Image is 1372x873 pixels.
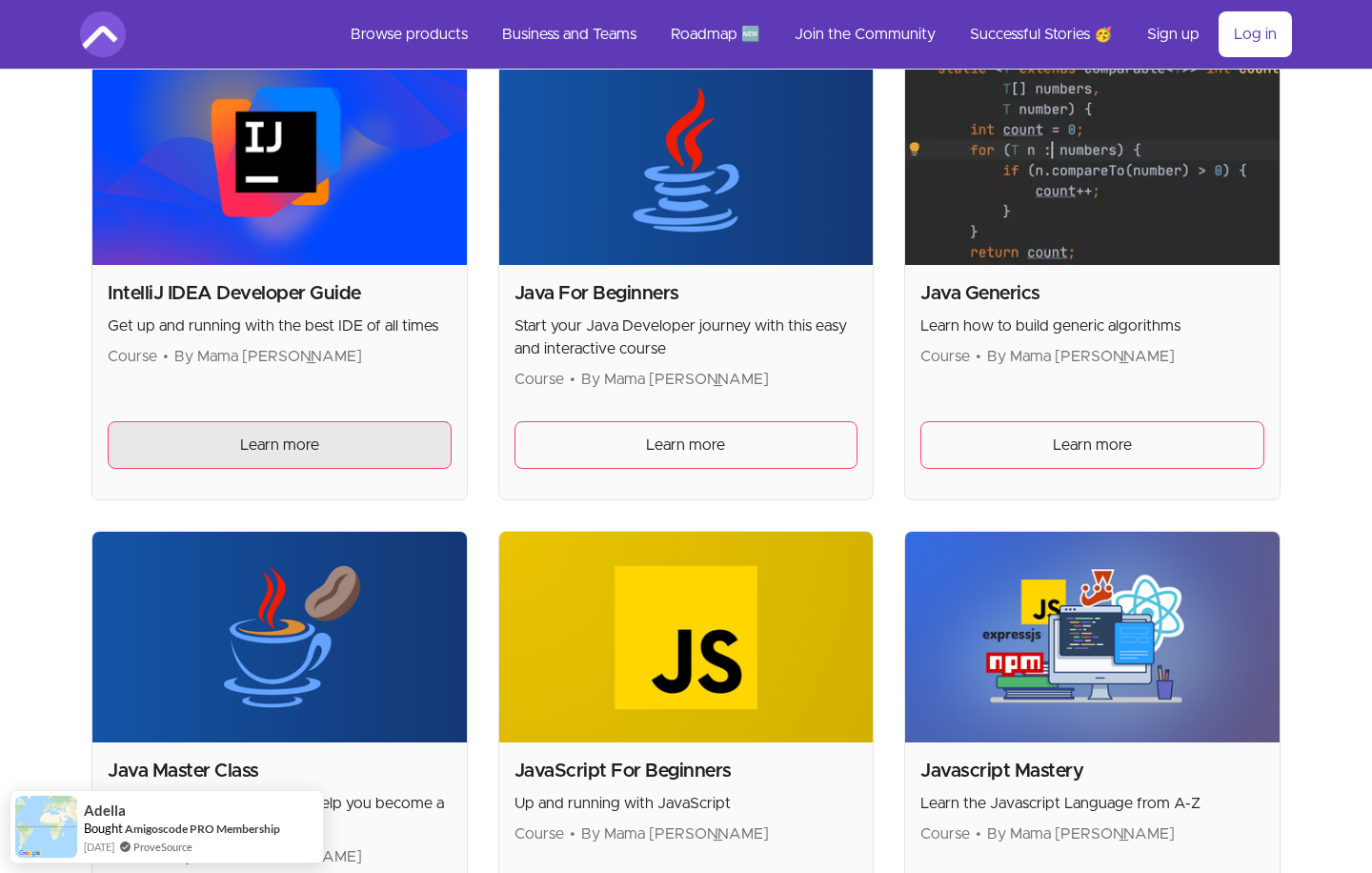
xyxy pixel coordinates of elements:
[174,349,362,364] span: By Mama [PERSON_NAME]
[499,55,874,266] img: Product image for Java For Beginners
[15,796,77,858] img: provesource social proof notification image
[920,349,970,364] span: Course
[905,532,1280,742] img: Product image for Javascript Mastery
[514,758,858,784] h2: JavaScript For Beginners
[1219,11,1292,57] a: Log in
[514,372,564,387] span: Course
[108,758,452,784] h2: Java Master Class
[487,11,652,57] a: Business and Teams
[581,826,769,842] span: By Mama [PERSON_NAME]
[920,792,1264,815] p: Learn the Javascript Language from A-Z
[108,349,157,364] span: Course
[514,280,858,307] h2: Java For Beginners
[570,826,575,842] span: •
[514,826,564,842] span: Course
[656,11,776,57] a: Roadmap 🆕
[84,821,123,836] span: Bought
[1053,434,1132,457] span: Learn more
[80,11,126,57] img: Amigoscode logo
[163,349,169,364] span: •
[905,55,1280,266] img: Product image for Java Generics
[920,826,970,842] span: Course
[514,421,858,469] a: Learn more
[335,11,1292,57] nav: Main
[133,839,192,855] a: ProveSource
[108,280,452,307] h2: IntelliJ IDEA Developer Guide
[514,792,858,815] p: Up and running with JavaScript
[84,839,114,855] span: [DATE]
[335,11,483,57] a: Browse products
[987,349,1175,364] span: By Mama [PERSON_NAME]
[570,372,575,387] span: •
[125,822,280,836] a: Amigoscode PRO Membership
[108,421,452,469] a: Learn more
[955,11,1128,57] a: Successful Stories 🥳
[920,421,1264,469] a: Learn more
[1132,11,1215,57] a: Sign up
[92,55,467,266] img: Product image for IntelliJ IDEA Developer Guide
[920,758,1264,784] h2: Javascript Mastery
[987,826,1175,842] span: By Mama [PERSON_NAME]
[920,280,1264,307] h2: Java Generics
[779,11,951,57] a: Join the Community
[240,434,319,457] span: Learn more
[976,349,981,364] span: •
[646,434,725,457] span: Learn more
[108,315,452,337] p: Get up and running with the best IDE of all times
[92,532,467,742] img: Product image for Java Master Class
[920,315,1264,337] p: Learn how to build generic algorithms
[514,315,858,360] p: Start your Java Developer journey with this easy and interactive course
[84,802,126,819] span: Adella
[581,372,769,387] span: By Mama [PERSON_NAME]
[499,532,874,742] img: Product image for JavaScript For Beginners
[976,826,981,842] span: •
